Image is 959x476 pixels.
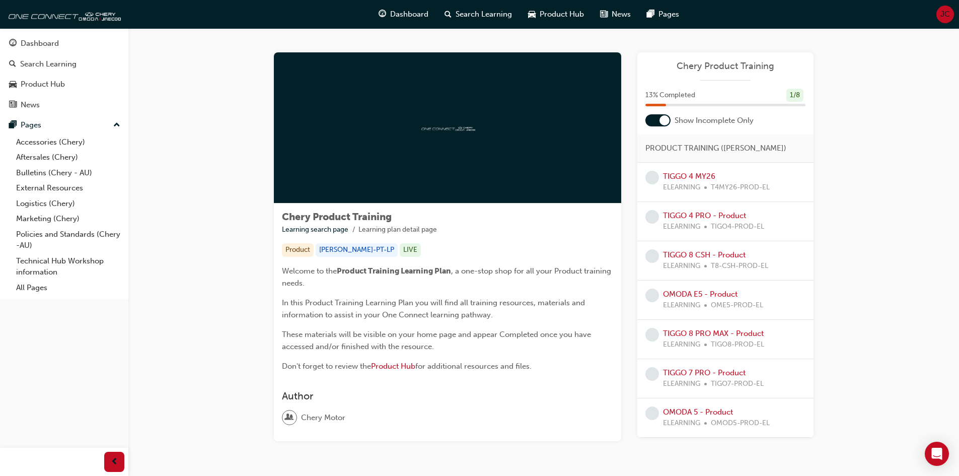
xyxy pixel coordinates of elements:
[639,4,687,25] a: pages-iconPages
[4,116,124,134] button: Pages
[645,60,805,72] a: Chery Product Training
[21,38,59,49] div: Dashboard
[4,96,124,114] a: News
[645,289,659,302] span: learningRecordVerb_NONE-icon
[645,143,786,154] span: PRODUCT TRAINING ([PERSON_NAME])
[711,221,764,233] span: TIGO4-PROD-EL
[663,211,746,220] a: TIGGO 4 PRO - Product
[663,182,700,193] span: ELEARNING
[445,8,452,21] span: search-icon
[520,4,592,25] a: car-iconProduct Hub
[645,171,659,184] span: learningRecordVerb_NONE-icon
[12,211,124,227] a: Marketing (Chery)
[711,300,763,311] span: OME5-PROD-EL
[663,378,700,390] span: ELEARNING
[12,196,124,212] a: Logistics (Chery)
[12,227,124,253] a: Policies and Standards (Chery -AU)
[645,210,659,224] span: learningRecordVerb_NONE-icon
[592,4,639,25] a: news-iconNews
[663,418,700,429] span: ELEARNING
[113,119,120,132] span: up-icon
[4,32,124,116] button: DashboardSearch LearningProduct HubNews
[282,243,314,257] div: Product
[12,134,124,150] a: Accessories (Chery)
[400,243,421,257] div: LIVE
[358,224,437,236] li: Learning plan detail page
[282,390,613,402] h3: Author
[371,4,436,25] a: guage-iconDashboard
[282,362,371,371] span: Don't forget to review the
[711,339,764,351] span: TIGO8-PROD-EL
[4,75,124,94] a: Product Hub
[940,9,950,20] span: JC
[12,280,124,296] a: All Pages
[337,266,451,276] span: Product Training Learning Plan
[9,80,17,89] span: car-icon
[282,266,337,276] span: Welcome to the
[645,90,695,101] span: 13 % Completed
[663,260,700,272] span: ELEARNING
[711,378,764,390] span: TIGO7-PROD-EL
[9,121,17,130] span: pages-icon
[415,362,532,371] span: for additional resources and files.
[786,89,803,102] div: 1 / 8
[21,79,65,90] div: Product Hub
[21,119,41,131] div: Pages
[645,367,659,381] span: learningRecordVerb_NONE-icon
[936,6,954,23] button: JC
[711,182,770,193] span: T4MY26-PROD-EL
[20,58,77,70] div: Search Learning
[9,60,16,69] span: search-icon
[663,368,746,377] a: TIGGO 7 PRO - Product
[390,9,428,20] span: Dashboard
[9,39,17,48] span: guage-icon
[21,99,40,111] div: News
[663,290,737,299] a: OMODA E5 - Product
[645,328,659,342] span: learningRecordVerb_NONE-icon
[282,330,593,351] span: These materials will be visible on your home page and appear Completed once you have accessed and...
[286,411,293,424] span: user-icon
[663,329,764,338] a: TIGGO 8 PRO MAX - Product
[658,9,679,20] span: Pages
[282,211,392,223] span: Chery Product Training
[282,298,587,319] span: In this Product Training Learning Plan you will find all training resources, materials and inform...
[420,123,475,132] img: oneconnect
[12,253,124,280] a: Technical Hub Workshop information
[663,250,746,259] a: TIGGO 8 CSH - Product
[379,8,386,21] span: guage-icon
[663,407,733,417] a: OMODA 5 - Product
[600,8,608,21] span: news-icon
[5,4,121,24] img: oneconnect
[645,249,659,263] span: learningRecordVerb_NONE-icon
[663,172,715,181] a: TIGGO 4 MY26
[282,225,348,234] a: Learning search page
[9,101,17,110] span: news-icon
[711,418,770,429] span: OMOD5-PROD-EL
[316,243,398,257] div: [PERSON_NAME]-PT-LP
[282,266,613,288] span: , a one-stop shop for all your Product training needs.
[12,180,124,196] a: External Resources
[4,34,124,53] a: Dashboard
[371,362,415,371] a: Product Hub
[645,406,659,420] span: learningRecordVerb_NONE-icon
[12,150,124,165] a: Aftersales (Chery)
[647,8,654,21] span: pages-icon
[456,9,512,20] span: Search Learning
[111,456,118,468] span: prev-icon
[711,260,768,272] span: T8-CSH-PROD-EL
[675,115,754,126] span: Show Incomplete Only
[12,165,124,181] a: Bulletins (Chery - AU)
[663,339,700,351] span: ELEARNING
[925,442,949,466] div: Open Intercom Messenger
[301,412,345,424] span: Chery Motor
[612,9,631,20] span: News
[4,55,124,74] a: Search Learning
[663,221,700,233] span: ELEARNING
[663,300,700,311] span: ELEARNING
[528,8,536,21] span: car-icon
[436,4,520,25] a: search-iconSearch Learning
